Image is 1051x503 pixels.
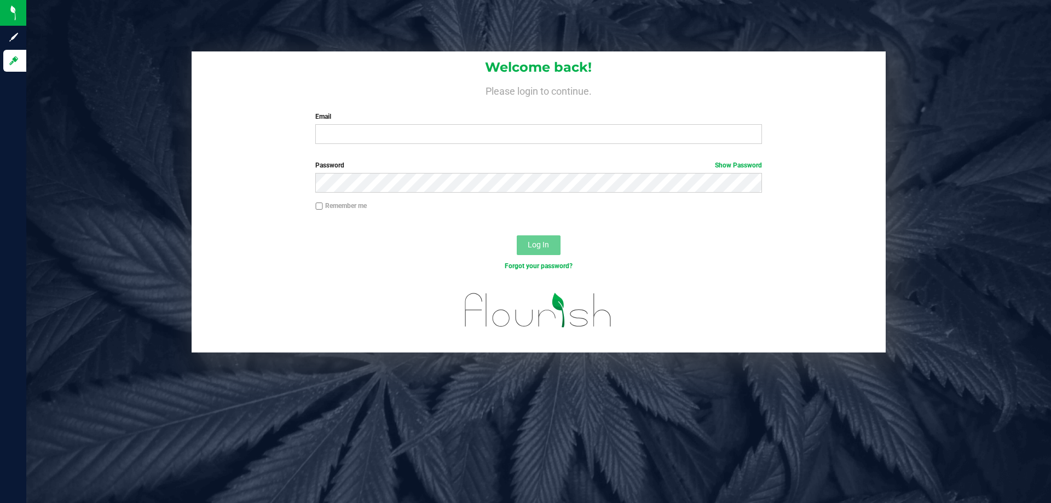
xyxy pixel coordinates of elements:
[315,161,344,169] span: Password
[528,240,549,249] span: Log In
[715,161,762,169] a: Show Password
[8,32,19,43] inline-svg: Sign up
[517,235,561,255] button: Log In
[452,282,625,338] img: flourish_logo.svg
[315,201,367,211] label: Remember me
[8,55,19,66] inline-svg: Log in
[192,83,886,96] h4: Please login to continue.
[505,262,573,270] a: Forgot your password?
[315,112,761,122] label: Email
[315,203,323,210] input: Remember me
[192,60,886,74] h1: Welcome back!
